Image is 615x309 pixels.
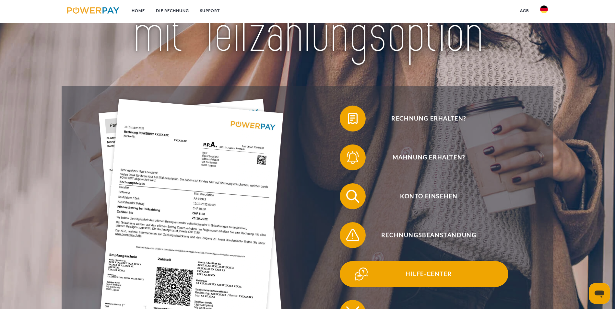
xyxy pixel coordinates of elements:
[349,144,508,170] span: Mahnung erhalten?
[150,5,195,17] a: DIE RECHNUNG
[349,261,508,287] span: Hilfe-Center
[349,106,508,132] span: Rechnung erhalten?
[340,144,508,170] button: Mahnung erhalten?
[340,106,508,132] button: Rechnung erhalten?
[345,110,361,127] img: qb_bill.svg
[345,149,361,166] img: qb_bell.svg
[349,183,508,209] span: Konto einsehen
[514,5,535,17] a: agb
[345,227,361,243] img: qb_warning.svg
[345,188,361,204] img: qb_search.svg
[340,183,508,209] button: Konto einsehen
[67,7,119,14] img: logo-powerpay.svg
[340,222,508,248] button: Rechnungsbeanstandung
[340,261,508,287] button: Hilfe-Center
[126,5,150,17] a: Home
[195,5,225,17] a: SUPPORT
[353,266,369,282] img: qb_help.svg
[349,222,508,248] span: Rechnungsbeanstandung
[589,283,610,304] iframe: Schaltfläche zum Öffnen des Messaging-Fensters
[540,6,548,13] img: de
